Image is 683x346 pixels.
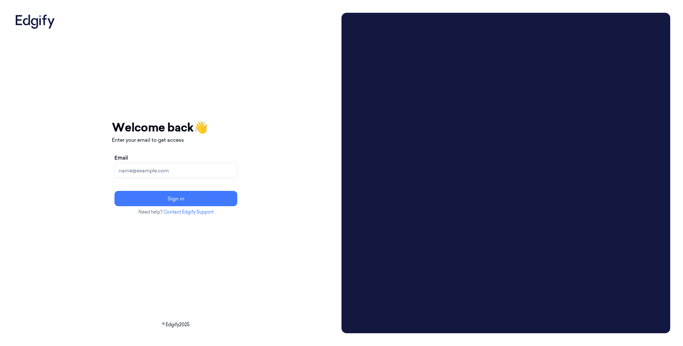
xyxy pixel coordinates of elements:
[13,321,339,328] p: © Edgify 2025
[163,209,214,215] a: Contact Edgify Support
[112,209,240,215] p: Need help?
[112,119,240,136] h1: Welcome back 👋
[114,163,237,178] input: name@example.com
[112,136,240,144] p: Enter your email to get access
[114,154,128,162] label: Email
[114,191,237,206] button: Sign in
